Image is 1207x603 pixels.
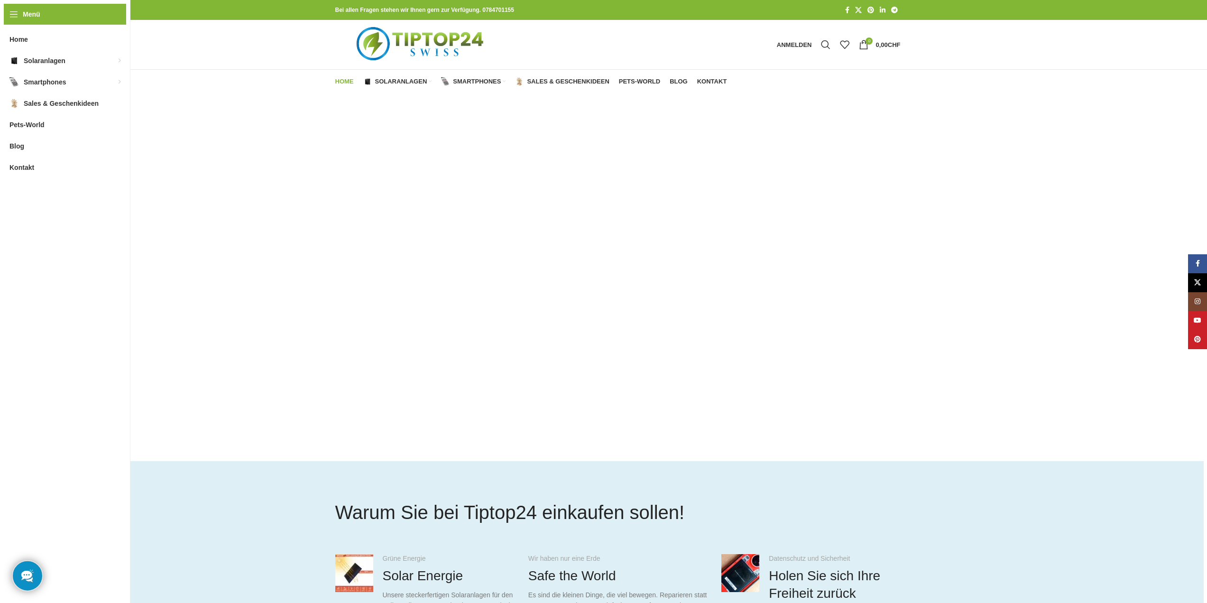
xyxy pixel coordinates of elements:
a: Pinterest Social Link [865,4,877,17]
a: 0 0,00CHF [854,35,905,54]
a: Facebook Social Link [842,4,852,17]
a: X Social Link [1188,273,1207,292]
bdi: 0,00 [875,41,900,48]
span: Pets-World [619,78,660,85]
h4: Holen Sie sich Ihre Freiheit zurück [769,567,900,602]
div: Grüne Energie [383,554,514,563]
span: Home [9,31,28,48]
a: Sales & Geschenkideen [515,72,609,91]
a: Pets-World [619,72,660,91]
a: Pinterest Social Link [1188,330,1207,349]
a: Solaranlagen [363,72,432,91]
div: Hauptnavigation [331,72,732,91]
span: Sales & Geschenkideen [527,78,609,85]
span: CHF [888,41,901,48]
strong: Bei allen Fragen stehen wir Ihnen gern zur Verfügung. 0784701155 [335,7,514,13]
span: 0 [866,37,873,45]
a: X Social Link [852,4,865,17]
span: Home [335,78,354,85]
span: Sales & Geschenkideen [24,95,99,112]
span: Smartphones [453,78,501,85]
span: Solaranlagen [375,78,427,85]
img: Smartphones [441,77,450,86]
a: Suche [816,35,835,54]
span: Blog [670,78,688,85]
h4: Solar Energie [383,567,514,584]
a: YouTube Social Link [1188,311,1207,330]
span: Kontakt [697,78,727,85]
span: Blog [9,138,24,155]
a: Facebook Social Link [1188,254,1207,273]
span: Solaranlagen [24,52,65,69]
img: Tiptop24 Nachhaltige & Faire Produkte [335,20,507,69]
div: Datenschutz und Sicherheit [769,554,900,563]
a: Telegram Social Link [888,4,901,17]
span: Menü [23,9,40,19]
img: Solaranlagen [9,56,19,65]
img: Smartphones [9,77,19,87]
a: Smartphones [441,72,506,91]
a: Anmelden [772,35,817,54]
a: Logo der Website [335,40,507,48]
span: Kontakt [9,159,34,176]
img: Sales & Geschenkideen [515,77,524,86]
a: Instagram Social Link [1188,292,1207,311]
span: Pets-World [9,116,45,133]
a: Blog [670,72,688,91]
div: Meine Wunschliste [835,35,854,54]
span: Anmelden [777,42,812,48]
a: Kontakt [697,72,727,91]
img: Sales & Geschenkideen [9,99,19,108]
a: Home [335,72,354,91]
h4: Safe the World [528,567,707,584]
img: Solaranlagen [363,77,372,86]
span: Smartphones [24,74,66,91]
h4: Warum Sie bei Tiptop24 einkaufen sollen! [335,499,685,526]
div: Wir haben nur eine Erde [528,554,707,563]
a: LinkedIn Social Link [877,4,888,17]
